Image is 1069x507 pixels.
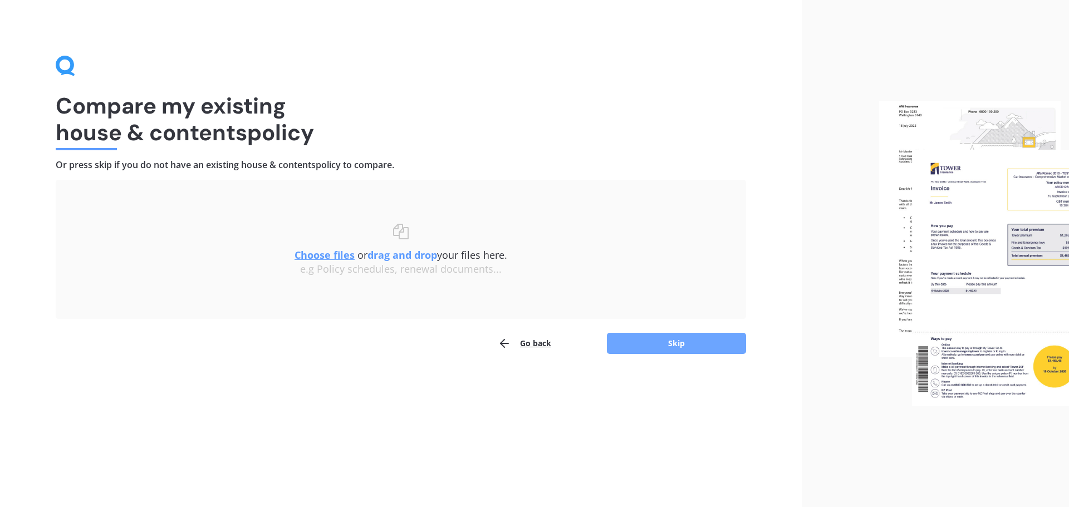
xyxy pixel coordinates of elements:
[295,248,507,262] span: or your files here.
[56,159,746,171] h4: Or press skip if you do not have an existing house & contents policy to compare.
[78,263,724,275] div: e.g Policy schedules, renewal documents...
[498,332,551,355] button: Go back
[295,248,355,262] u: Choose files
[607,333,746,354] button: Skip
[879,101,1069,407] img: files.webp
[56,92,746,146] h1: Compare my existing house & contents policy
[367,248,437,262] b: drag and drop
